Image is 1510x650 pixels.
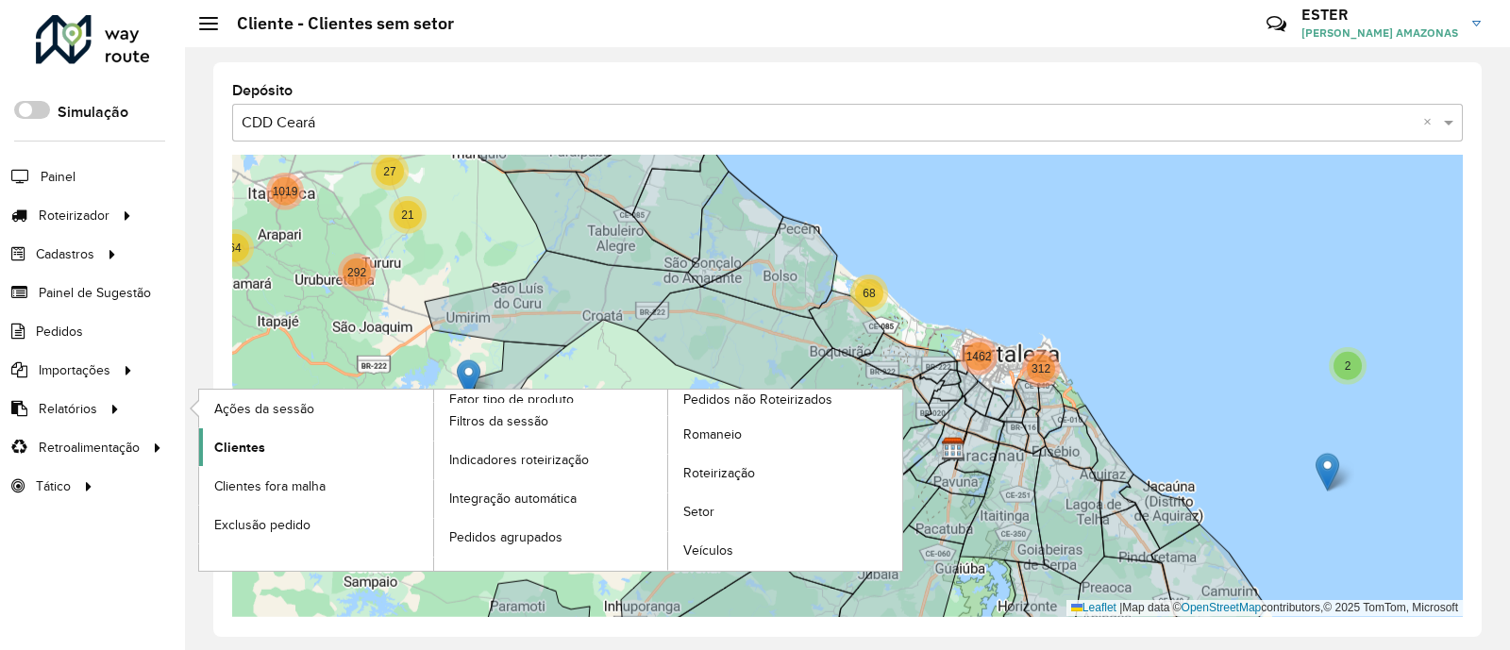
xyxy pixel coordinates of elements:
[683,390,832,409] span: Pedidos não Roteirizados
[383,165,395,178] span: 27
[434,442,668,479] a: Indicadores roteirização
[668,455,902,492] a: Roteirização
[39,283,151,303] span: Painel de Sugestão
[668,532,902,570] a: Veículos
[1032,362,1050,375] span: 312
[449,527,562,547] span: Pedidos agrupados
[850,275,888,312] div: 68
[36,244,94,264] span: Cadastros
[1301,25,1458,42] span: [PERSON_NAME] AMAZONAS
[273,185,298,198] span: 1019
[449,390,574,409] span: Fator tipo de produto
[1329,347,1367,385] div: 2
[960,338,998,375] div: 1462
[1301,6,1458,24] h3: ESTER
[449,450,589,470] span: Indicadores roteirização
[214,438,265,458] span: Clientes
[1423,111,1439,134] span: Clear all
[1345,359,1351,373] span: 2
[434,519,668,557] a: Pedidos agrupados
[232,79,293,102] label: Depósito
[389,196,427,234] div: 21
[449,411,548,431] span: Filtros da sessão
[434,390,903,570] a: Pedidos não Roteirizados
[228,242,241,255] span: 64
[214,515,310,535] span: Exclusão pedido
[216,229,254,267] div: 64
[199,390,668,570] a: Fator tipo de produto
[214,399,314,419] span: Ações da sessão
[457,359,480,398] img: 93210518 - 53.244.330 FRANCISCO RENATO SILVA DOS SA
[266,173,304,210] div: 1019
[36,476,71,496] span: Tático
[668,493,902,531] a: Setor
[36,322,83,342] span: Pedidos
[58,101,128,124] label: Simulação
[1119,601,1122,614] span: |
[199,428,433,466] a: Clientes
[1022,350,1060,388] div: 312
[863,287,875,300] span: 68
[199,390,433,427] a: Ações da sessão
[668,416,902,454] a: Romaneio
[39,399,97,419] span: Relatórios
[1066,600,1463,616] div: Map data © contributors,© 2025 TomTom, Microsoft
[199,506,433,543] a: Exclusão pedido
[371,153,409,191] div: 27
[401,208,413,222] span: 21
[683,425,742,444] span: Romaneio
[199,467,433,505] a: Clientes fora malha
[1316,453,1339,492] img: 51388655 - FRANCISCO RENAN RIBEIRO MELO
[39,438,140,458] span: Retroalimentação
[434,403,668,441] a: Filtros da sessão
[39,206,109,225] span: Roteirizador
[683,541,733,560] span: Veículos
[449,489,577,508] span: Integração automática
[434,480,668,518] a: Integração automática
[1256,4,1297,44] a: Contato Rápido
[39,360,110,380] span: Importações
[683,502,714,522] span: Setor
[966,350,992,363] span: 1462
[214,476,326,496] span: Clientes fora malha
[41,167,75,187] span: Painel
[1182,601,1262,614] a: OpenStreetMap
[218,13,454,34] h2: Cliente - Clientes sem setor
[338,254,376,292] div: 292
[347,266,366,279] span: 292
[683,463,755,483] span: Roteirização
[1071,601,1116,614] a: Leaflet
